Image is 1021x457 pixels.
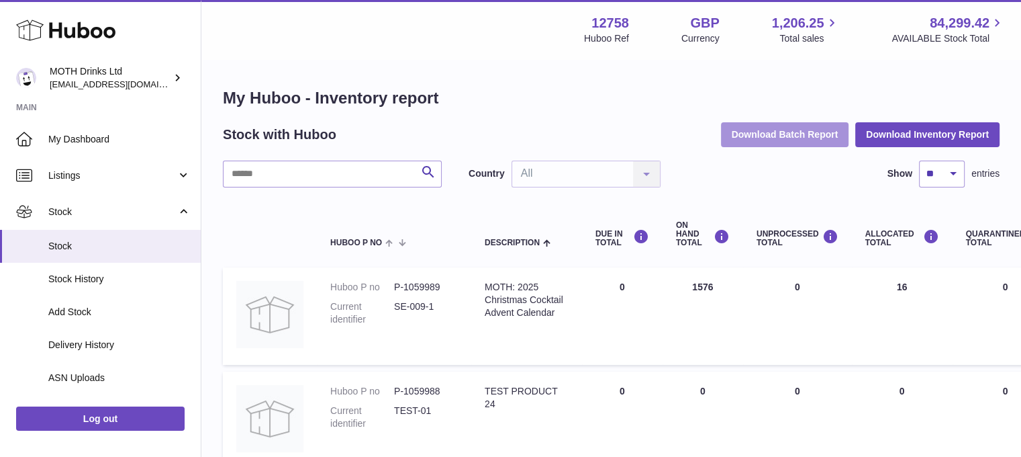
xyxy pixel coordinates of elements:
div: ON HAND Total [676,221,730,248]
span: Total sales [779,32,839,45]
button: Download Inventory Report [855,122,1000,147]
span: ASN Uploads [48,372,191,384]
a: Log out [16,407,185,431]
td: 1576 [663,267,743,365]
span: Add Stock [48,306,191,319]
span: [EMAIL_ADDRESS][DOMAIN_NAME] [50,79,197,89]
div: MOTH Drinks Ltd [50,65,171,91]
dd: TEST-01 [394,405,458,430]
span: Stock History [48,273,191,286]
div: MOTH: 2025 Christmas Cocktail Advent Calendar [485,281,569,319]
td: 0 [743,267,852,365]
img: orders@mothdrinks.com [16,68,36,88]
td: 16 [852,267,953,365]
span: Huboo P no [330,239,382,247]
label: Country [469,167,505,180]
h2: Stock with Huboo [223,126,336,144]
label: Show [887,167,912,180]
dd: SE-009-1 [394,300,458,326]
span: AVAILABLE Stock Total [891,32,1005,45]
div: DUE IN TOTAL [595,229,649,247]
span: My Dashboard [48,133,191,146]
span: 84,299.42 [930,14,989,32]
span: entries [971,167,1000,180]
strong: GBP [690,14,719,32]
dt: Huboo P no [330,385,394,398]
span: Delivery History [48,339,191,351]
span: 0 [1002,282,1008,292]
img: product image [236,281,303,348]
dt: Current identifier [330,300,394,326]
div: UNPROCESSED Total [757,229,838,247]
div: Currency [681,32,720,45]
div: ALLOCATED Total [865,229,939,247]
button: Download Batch Report [721,122,849,147]
strong: 12758 [591,14,629,32]
span: 1,206.25 [772,14,824,32]
span: Stock [48,206,177,218]
dd: P-1059988 [394,385,458,398]
a: 84,299.42 AVAILABLE Stock Total [891,14,1005,45]
span: Stock [48,240,191,253]
span: 0 [1002,386,1008,397]
dt: Huboo P no [330,281,394,294]
img: product image [236,385,303,452]
dt: Current identifier [330,405,394,430]
span: Description [485,239,540,247]
a: 1,206.25 Total sales [772,14,840,45]
span: Listings [48,169,177,182]
h1: My Huboo - Inventory report [223,87,1000,109]
div: TEST PRODUCT 24 [485,385,569,411]
dd: P-1059989 [394,281,458,294]
td: 0 [582,267,663,365]
div: Huboo Ref [584,32,629,45]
